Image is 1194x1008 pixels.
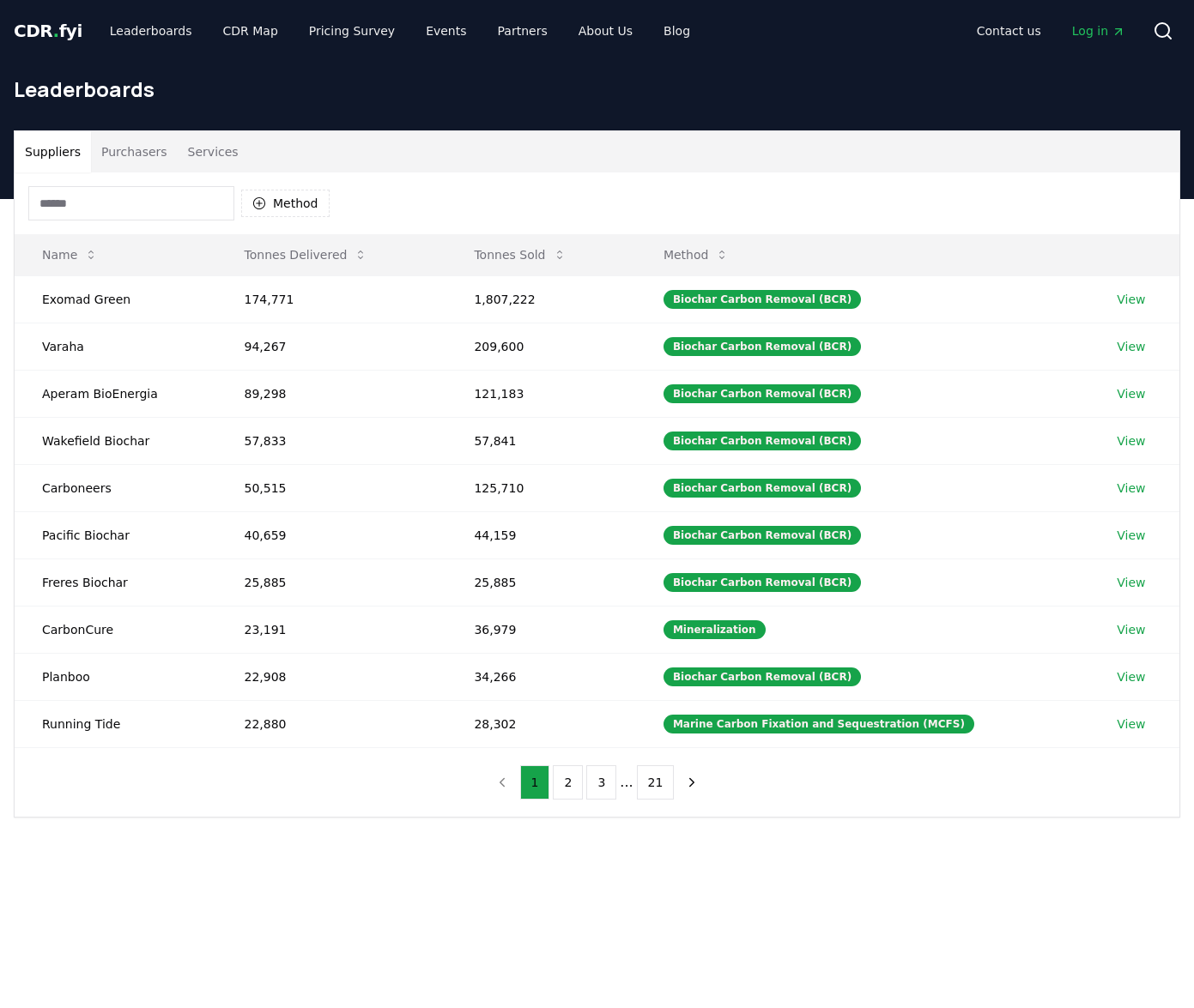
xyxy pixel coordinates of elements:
td: Freres Biochar [15,558,217,606]
td: 23,191 [217,606,447,653]
button: Name [28,238,112,272]
td: 57,841 [446,417,635,464]
div: Biochar Carbon Removal (BCR) [664,432,861,450]
td: 25,885 [217,558,447,606]
div: Biochar Carbon Removal (BCR) [664,479,861,498]
span: CDR fyi [14,21,82,41]
td: 34,266 [446,653,635,700]
td: 22,908 [217,653,447,700]
td: 125,710 [446,464,635,511]
button: 3 [586,765,616,800]
a: Pricing Survey [295,15,409,46]
div: Biochar Carbon Removal (BCR) [664,384,861,403]
td: Planboo [15,653,217,700]
td: Running Tide [15,700,217,747]
a: Leaderboards [96,15,206,46]
td: Aperam BioEnergia [15,370,217,417]
td: 1,807,222 [446,275,635,323]
a: View [1117,715,1145,733]
nav: Main [963,15,1139,46]
button: Method [650,238,743,272]
td: 40,659 [217,511,447,558]
td: 57,833 [217,417,447,464]
td: 22,880 [217,700,447,747]
td: 89,298 [217,370,447,417]
a: About Us [565,15,646,46]
td: Pacific Biochar [15,511,217,558]
button: Services [178,131,249,172]
a: View [1117,668,1145,685]
a: Blog [650,15,704,46]
a: CDR.fyi [14,19,82,43]
a: Contact us [963,15,1055,46]
div: Marine Carbon Fixation and Sequestration (MCFS) [664,715,974,733]
a: View [1117,480,1145,497]
button: 1 [520,765,550,800]
td: 121,183 [446,370,635,417]
td: 174,771 [217,275,447,323]
button: Method [241,190,330,217]
td: 44,159 [446,511,635,558]
a: View [1117,621,1145,638]
a: View [1117,574,1145,591]
a: Log in [1058,15,1139,46]
div: Biochar Carbon Removal (BCR) [664,526,861,545]
div: Biochar Carbon Removal (BCR) [664,667,861,686]
h1: Leaderboards [14,75,1180,103]
button: Purchasers [91,131,178,172]
td: 94,267 [217,323,447,370]
a: View [1117,338,1145,355]
div: Mineralization [664,620,766,639]
div: Biochar Carbon Removal (BCR) [664,573,861,592]
td: Carboneers [15,464,217,511]
button: 2 [553,765,583,800]
a: View [1117,432,1145,450]
td: 209,600 [446,323,635,370]
button: Tonnes Sold [460,238,579,272]
span: Log in [1072,22,1125,39]
td: Exomad Green [15,275,217,323]
td: Varaha [15,323,217,370]
button: next page [677,765,706,800]
td: 28,302 [446,700,635,747]
td: CarbonCure [15,606,217,653]
nav: Main [96,15,704,46]
li: ... [620,772,633,793]
a: View [1117,385,1145,402]
td: 25,885 [446,558,635,606]
div: Biochar Carbon Removal (BCR) [664,290,861,309]
td: Wakefield Biochar [15,417,217,464]
button: Suppliers [15,131,91,172]
a: View [1117,527,1145,544]
button: 21 [637,765,675,800]
a: CDR Map [209,15,292,46]
td: 50,515 [217,464,447,511]
td: 36,979 [446,606,635,653]
button: Tonnes Delivered [231,238,382,272]
a: Events [412,15,480,46]
a: View [1117,291,1145,308]
a: Partners [484,15,561,46]
div: Biochar Carbon Removal (BCR) [664,337,861,356]
span: . [53,21,59,41]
